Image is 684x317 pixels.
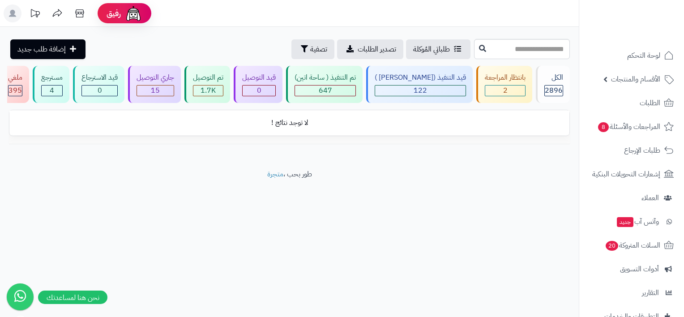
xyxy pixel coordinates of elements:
a: قيد التنفيذ ([PERSON_NAME] ) 122 [364,66,475,103]
a: لوحة التحكم [585,45,679,66]
img: ai-face.png [124,4,142,22]
div: 647 [295,86,355,96]
span: 0 [257,85,261,96]
span: السلات المتروكة [605,239,660,252]
span: 2 [503,85,508,96]
div: 4 [42,86,62,96]
span: طلباتي المُوكلة [413,44,450,55]
div: 0 [82,86,117,96]
span: 395 [9,85,22,96]
span: طلبات الإرجاع [624,144,660,157]
span: المراجعات والأسئلة [597,120,660,133]
div: 122 [375,86,466,96]
div: 1711 [193,86,223,96]
button: تصفية [291,39,334,59]
span: تصدير الطلبات [358,44,396,55]
a: جاري التوصيل 15 [126,66,183,103]
span: جديد [617,217,633,227]
a: قيد الاسترجاع 0 [71,66,126,103]
span: تصفية [310,44,327,55]
span: 122 [414,85,427,96]
span: إضافة طلب جديد [17,44,66,55]
span: التقارير [642,287,659,299]
a: طلبات الإرجاع [585,140,679,161]
span: الأقسام والمنتجات [611,73,660,86]
span: الطلبات [640,97,660,109]
a: وآتس آبجديد [585,211,679,232]
a: إشعارات التحويلات البنكية [585,163,679,185]
a: الطلبات [585,92,679,114]
a: طلباتي المُوكلة [406,39,470,59]
a: تم التنفيذ ( ساحة اتين) 647 [284,66,364,103]
a: بانتظار المراجعة 2 [475,66,534,103]
span: رفيق [107,8,121,19]
div: 0 [243,86,275,96]
a: العملاء [585,187,679,209]
td: لا توجد نتائج ! [9,111,569,135]
span: 4 [50,85,54,96]
div: مسترجع [41,73,63,83]
div: بانتظار المراجعة [485,73,526,83]
div: 2 [485,86,525,96]
a: قيد التوصيل 0 [232,66,284,103]
span: وآتس آب [616,215,659,228]
a: السلات المتروكة20 [585,235,679,256]
div: الكل [544,73,563,83]
span: 15 [151,85,160,96]
div: جاري التوصيل [137,73,174,83]
span: العملاء [641,192,659,204]
span: 2896 [545,85,563,96]
a: تم التوصيل 1.7K [183,66,232,103]
a: تحديثات المنصة [24,4,46,25]
a: التقارير [585,282,679,304]
div: تم التوصيل [193,73,223,83]
a: إضافة طلب جديد [10,39,85,59]
a: المراجعات والأسئلة8 [585,116,679,137]
span: 1.7K [201,85,216,96]
a: أدوات التسويق [585,258,679,280]
span: 647 [319,85,332,96]
span: 8 [598,122,609,132]
a: تصدير الطلبات [337,39,403,59]
div: قيد التنفيذ ([PERSON_NAME] ) [375,73,466,83]
span: أدوات التسويق [620,263,659,275]
div: قيد الاسترجاع [81,73,118,83]
a: متجرة [267,169,283,180]
span: 0 [98,85,102,96]
div: قيد التوصيل [242,73,276,83]
div: تم التنفيذ ( ساحة اتين) [295,73,356,83]
img: logo-2.png [623,24,675,43]
a: مسترجع 4 [31,66,71,103]
span: إشعارات التحويلات البنكية [592,168,660,180]
a: الكل2896 [534,66,572,103]
div: ملغي [8,73,22,83]
div: 15 [137,86,174,96]
span: لوحة التحكم [627,49,660,62]
span: 20 [606,241,618,251]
